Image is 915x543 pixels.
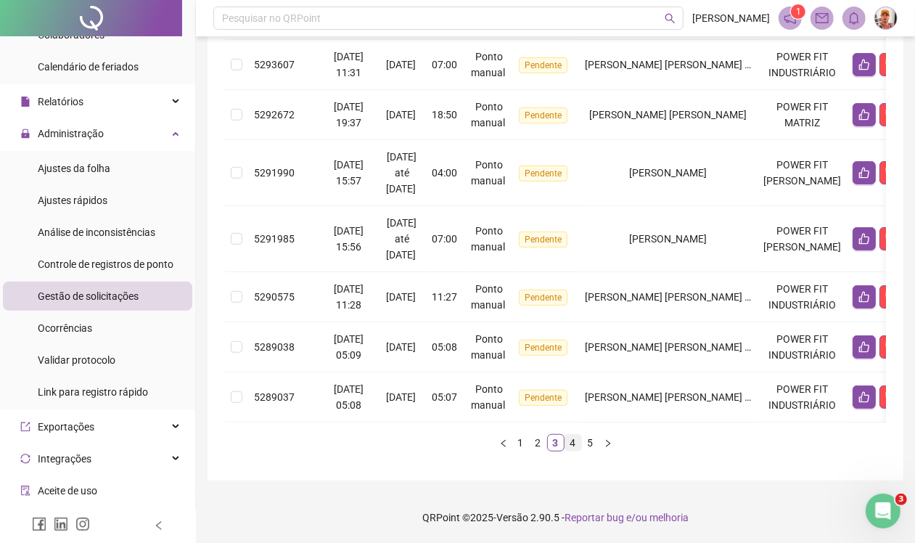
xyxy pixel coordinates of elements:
span: export [20,422,30,432]
span: audit [20,486,30,496]
span: 5290575 [254,291,295,303]
span: Calendário de feriados [38,61,139,73]
td: POWER FIT INDUSTRIÁRIO [758,40,847,90]
li: 2 [530,434,547,452]
span: [PERSON_NAME] [PERSON_NAME] LIMA [585,59,768,70]
sup: 1 [791,4,805,19]
span: [DATE] 11:31 [334,51,364,78]
span: 18:50 [432,109,457,121]
span: 3 [895,494,907,505]
span: 5289037 [254,391,295,403]
span: [PERSON_NAME] [PERSON_NAME] LIMA [585,291,768,303]
span: Link para registro rápido [38,386,148,398]
li: 3 [547,434,565,452]
span: Análise de inconsistências [38,226,155,238]
span: [PERSON_NAME] [PERSON_NAME] [590,109,747,121]
span: right [604,439,612,448]
span: [DATE] 11:28 [334,283,364,311]
span: dislike [885,291,897,303]
footer: QRPoint © 2025 - 2.90.5 - [196,492,915,543]
span: Ponto manual [471,283,505,311]
span: Ocorrências [38,322,92,334]
span: Ajustes da folha [38,163,110,174]
span: [DATE] 19:37 [334,101,364,128]
span: Gestão de solicitações [38,290,139,302]
span: 1 [796,7,801,17]
iframe: Intercom live chat [866,494,900,528]
span: Ponto manual [471,383,505,411]
span: search [665,13,676,24]
span: [DATE] 05:09 [334,333,364,361]
span: [PERSON_NAME] [630,167,707,179]
span: Ponto manual [471,159,505,187]
a: 2 [530,435,546,451]
span: [DATE] [386,59,416,70]
span: [PERSON_NAME] [PERSON_NAME] LIMA [585,391,768,403]
span: Integrações [38,453,91,465]
li: 4 [565,434,582,452]
span: Versão [496,512,528,523]
span: Administração [38,128,104,139]
span: Reportar bug e/ou melhoria [565,512,689,523]
span: Ponto manual [471,225,505,253]
span: left [499,439,508,448]
span: [DATE] 15:56 [334,225,364,253]
span: 5293607 [254,59,295,70]
span: [DATE] até [DATE] [386,151,417,195]
span: Ponto manual [471,333,505,361]
span: Aceite de uso [38,485,97,497]
span: dislike [885,109,897,121]
a: 5 [583,435,599,451]
span: dislike [885,341,897,353]
span: [DATE] [386,391,416,403]
span: [DATE] [386,291,416,303]
td: POWER FIT INDUSTRIÁRIO [758,322,847,372]
span: 11:27 [432,291,457,303]
span: like [858,59,870,70]
span: like [858,233,870,245]
button: right [599,434,617,452]
span: linkedin [54,517,68,531]
span: [PERSON_NAME] [PERSON_NAME] LIMA [585,341,768,353]
span: 04:00 [432,167,457,179]
span: like [858,341,870,353]
span: lock [20,128,30,139]
li: Próxima página [599,434,617,452]
button: left [495,434,512,452]
span: 07:00 [432,59,457,70]
img: 58075 [875,7,897,29]
td: POWER FIT MATRIZ [758,90,847,140]
span: 5289038 [254,341,295,353]
span: 5292672 [254,109,295,121]
span: 07:00 [432,233,457,245]
span: Ponto manual [471,51,505,78]
span: [DATE] 15:57 [334,159,364,187]
span: Validar protocolo [38,354,115,366]
a: 3 [548,435,564,451]
span: Pendente [519,390,567,406]
span: file [20,97,30,107]
span: bell [848,12,861,25]
td: POWER FIT INDUSTRIÁRIO [758,272,847,322]
span: Pendente [519,232,567,248]
span: dislike [885,59,897,70]
span: 5291985 [254,233,295,245]
span: like [858,291,870,303]
span: Pendente [519,290,567,306]
span: [DATE] [386,109,416,121]
span: [PERSON_NAME] [630,233,707,245]
span: Exportações [38,421,94,433]
span: Pendente [519,166,567,181]
span: Ponto manual [471,101,505,128]
span: notification [784,12,797,25]
span: [DATE] [386,341,416,353]
li: 1 [512,434,530,452]
span: sync [20,454,30,464]
a: 1 [513,435,529,451]
span: [PERSON_NAME] [692,10,770,26]
span: Ajustes rápidos [38,195,107,206]
span: instagram [75,517,90,531]
span: 5291990 [254,167,295,179]
li: Página anterior [495,434,512,452]
td: POWER FIT [PERSON_NAME] [758,140,847,206]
